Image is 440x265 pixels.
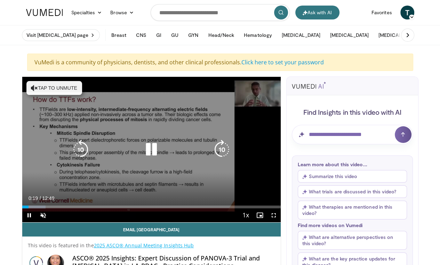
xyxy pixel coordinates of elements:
[167,28,183,42] button: GU
[22,223,281,236] a: Email [GEOGRAPHIC_DATA]
[278,28,325,42] button: [MEDICAL_DATA]
[267,208,281,222] button: Fullscreen
[374,28,421,42] button: [MEDICAL_DATA]
[204,28,238,42] button: Head/Neck
[151,4,290,21] input: Search topics, interventions
[22,208,36,222] button: Pause
[26,9,63,16] img: VuMedi Logo
[400,6,414,19] a: T
[107,28,130,42] button: Breast
[29,195,38,201] span: 0:19
[298,231,407,250] button: What are alternative perspectives on this video?
[295,6,339,19] button: Ask with AI
[184,28,202,42] button: GYN
[22,206,281,208] div: Progress Bar
[367,6,396,19] a: Favorites
[27,54,413,71] div: VuMedi is a community of physicians, dentists, and other clinical professionals.
[292,82,326,89] img: vumedi-ai-logo.svg
[36,208,50,222] button: Unmute
[42,195,54,201] span: 12:49
[292,107,413,117] h4: Find Insights in this video with AI
[298,185,407,198] button: What trials are discussed in this video?
[298,170,407,183] button: Summarize this video
[152,28,166,42] button: GI
[28,242,275,249] p: This video is featured in the
[292,125,413,144] input: Question for AI
[67,6,106,19] a: Specialties
[40,195,41,201] span: /
[22,29,100,41] a: Visit [MEDICAL_DATA] page
[326,28,373,42] button: [MEDICAL_DATA]
[253,208,267,222] button: Enable picture-in-picture mode
[26,81,82,95] button: Tap to unmute
[298,222,407,228] p: Find more videos on Vumedi
[106,6,138,19] a: Browse
[298,201,407,219] button: What therapies are mentioned in this video?
[132,28,151,42] button: CNS
[240,28,276,42] button: Hematology
[22,77,281,223] video-js: Video Player
[94,242,194,249] a: 2025 ASCO® Annual Meeting Insights Hub
[241,58,324,66] a: Click here to set your password
[298,161,407,167] p: Learn more about this video...
[239,208,253,222] button: Playback Rate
